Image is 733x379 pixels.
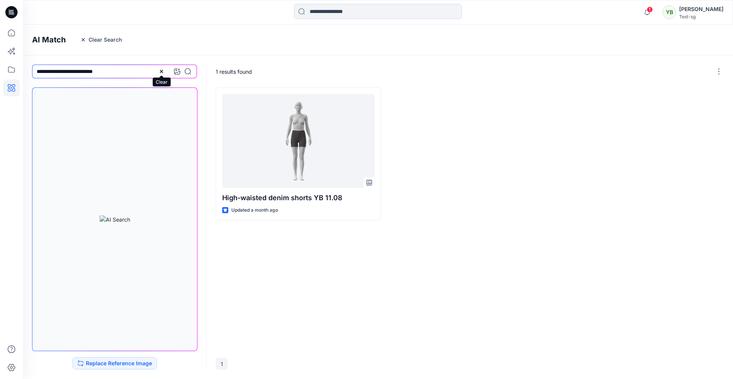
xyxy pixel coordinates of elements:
div: Test-sg [679,14,723,19]
button: Replace Reference Image [73,357,157,369]
p: 1 results found [216,68,252,76]
button: Clear Search [75,34,127,46]
button: 1 [216,358,228,370]
p: Updated a month ago [231,206,278,214]
div: [PERSON_NAME] [679,5,723,14]
a: High-waisted denim shorts YB 11.08 [222,94,375,188]
div: YB [662,5,676,19]
p: High-waisted denim shorts YB 11.08 [222,193,375,203]
img: AI Search [100,215,130,224]
h4: AI Match [32,35,66,44]
span: 1 [647,6,653,13]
